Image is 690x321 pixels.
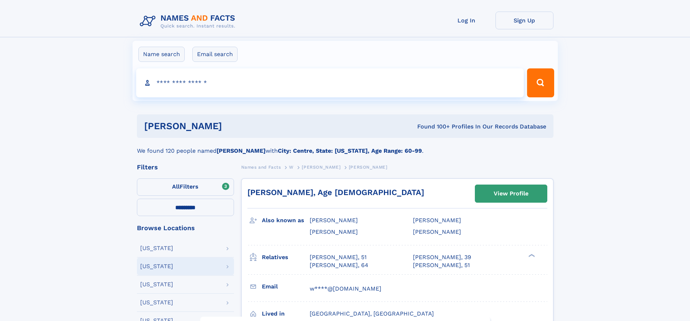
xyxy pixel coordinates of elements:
[527,68,554,97] button: Search Button
[475,185,547,202] a: View Profile
[310,253,367,261] a: [PERSON_NAME], 51
[302,165,340,170] span: [PERSON_NAME]
[247,188,424,197] a: [PERSON_NAME], Age [DEMOGRAPHIC_DATA]
[137,178,234,196] label: Filters
[262,308,310,320] h3: Lived in
[138,47,185,62] label: Name search
[140,263,173,269] div: [US_STATE]
[262,251,310,263] h3: Relatives
[140,245,173,251] div: [US_STATE]
[413,228,461,235] span: [PERSON_NAME]
[310,261,368,269] a: [PERSON_NAME], 64
[217,147,265,154] b: [PERSON_NAME]
[137,164,234,170] div: Filters
[137,12,241,31] img: Logo Names and Facts
[172,183,180,190] span: All
[137,225,234,231] div: Browse Locations
[310,217,358,224] span: [PERSON_NAME]
[413,261,470,269] a: [PERSON_NAME], 51
[289,165,294,170] span: W
[192,47,238,62] label: Email search
[144,122,320,131] h1: [PERSON_NAME]
[319,123,546,131] div: Found 100+ Profiles In Our Records Database
[302,162,340,172] a: [PERSON_NAME]
[241,162,281,172] a: Names and Facts
[140,282,173,287] div: [US_STATE]
[310,310,434,317] span: [GEOGRAPHIC_DATA], [GEOGRAPHIC_DATA]
[527,253,535,258] div: ❯
[262,214,310,227] h3: Also known as
[494,185,528,202] div: View Profile
[438,12,495,29] a: Log In
[413,253,471,261] a: [PERSON_NAME], 39
[137,138,553,155] div: We found 120 people named with .
[289,162,294,172] a: W
[349,165,388,170] span: [PERSON_NAME]
[140,300,173,305] div: [US_STATE]
[278,147,422,154] b: City: Centre, State: [US_STATE], Age Range: 60-99
[136,68,524,97] input: search input
[262,280,310,293] h3: Email
[413,217,461,224] span: [PERSON_NAME]
[495,12,553,29] a: Sign Up
[310,228,358,235] span: [PERSON_NAME]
